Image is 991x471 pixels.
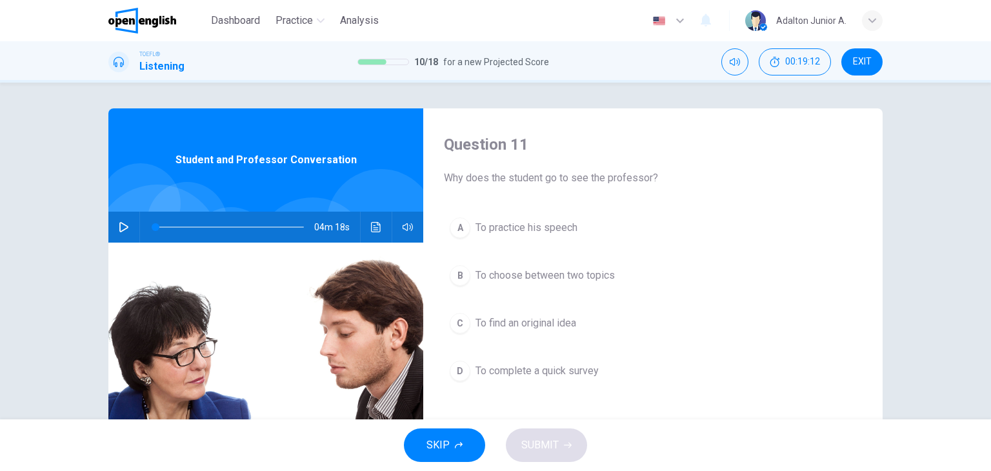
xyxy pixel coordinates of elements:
[139,50,160,59] span: TOEFL®
[444,355,862,387] button: DTo complete a quick survey
[450,313,470,334] div: C
[450,265,470,286] div: B
[206,9,265,32] button: Dashboard
[444,259,862,292] button: BTo choose between two topics
[275,13,313,28] span: Practice
[450,361,470,381] div: D
[444,307,862,339] button: CTo find an original idea
[414,54,438,70] span: 10 / 18
[721,48,748,75] div: Mute
[444,212,862,244] button: ATo practice his speech
[443,54,549,70] span: for a new Projected Score
[108,8,176,34] img: OpenEnglish logo
[175,152,357,168] span: Student and Professor Conversation
[475,268,615,283] span: To choose between two topics
[475,316,576,331] span: To find an original idea
[366,212,386,243] button: Click to see the audio transcription
[475,363,599,379] span: To complete a quick survey
[759,48,831,75] button: 00:19:12
[404,428,485,462] button: SKIP
[785,57,820,67] span: 00:19:12
[745,10,766,31] img: Profile picture
[426,436,450,454] span: SKIP
[841,48,883,75] button: EXIT
[211,13,260,28] span: Dashboard
[335,9,384,32] button: Analysis
[340,13,379,28] span: Analysis
[270,9,330,32] button: Practice
[759,48,831,75] div: Hide
[651,16,667,26] img: en
[776,13,846,28] div: Adalton Junior A.
[444,134,862,155] h4: Question 11
[108,8,206,34] a: OpenEnglish logo
[314,212,360,243] span: 04m 18s
[475,220,577,235] span: To practice his speech
[450,217,470,238] div: A
[444,170,862,186] span: Why does the student go to see the professor?
[853,57,872,67] span: EXIT
[139,59,185,74] h1: Listening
